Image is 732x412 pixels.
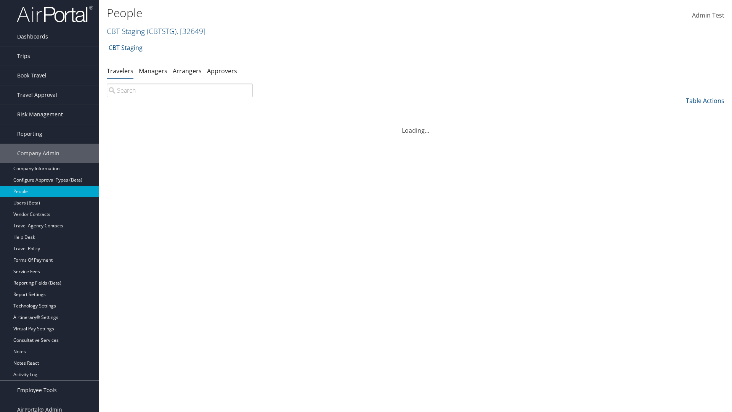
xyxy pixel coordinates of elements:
img: airportal-logo.png [17,5,93,23]
span: , [ 32649 ] [177,26,205,36]
a: Table Actions [686,97,724,105]
a: Admin Test [692,4,724,27]
a: Managers [139,67,167,75]
span: Book Travel [17,66,47,85]
span: Company Admin [17,144,59,163]
span: Admin Test [692,11,724,19]
span: Trips [17,47,30,66]
a: Approvers [207,67,237,75]
span: Dashboards [17,27,48,46]
input: Search [107,84,253,97]
span: Travel Approval [17,85,57,105]
span: Risk Management [17,105,63,124]
div: Loading... [107,117,724,135]
h1: People [107,5,518,21]
span: Reporting [17,124,42,143]
span: ( CBTSTG ) [147,26,177,36]
a: Arrangers [173,67,202,75]
a: CBT Staging [109,40,143,55]
span: Employee Tools [17,381,57,400]
a: Travelers [107,67,133,75]
a: CBT Staging [107,26,205,36]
